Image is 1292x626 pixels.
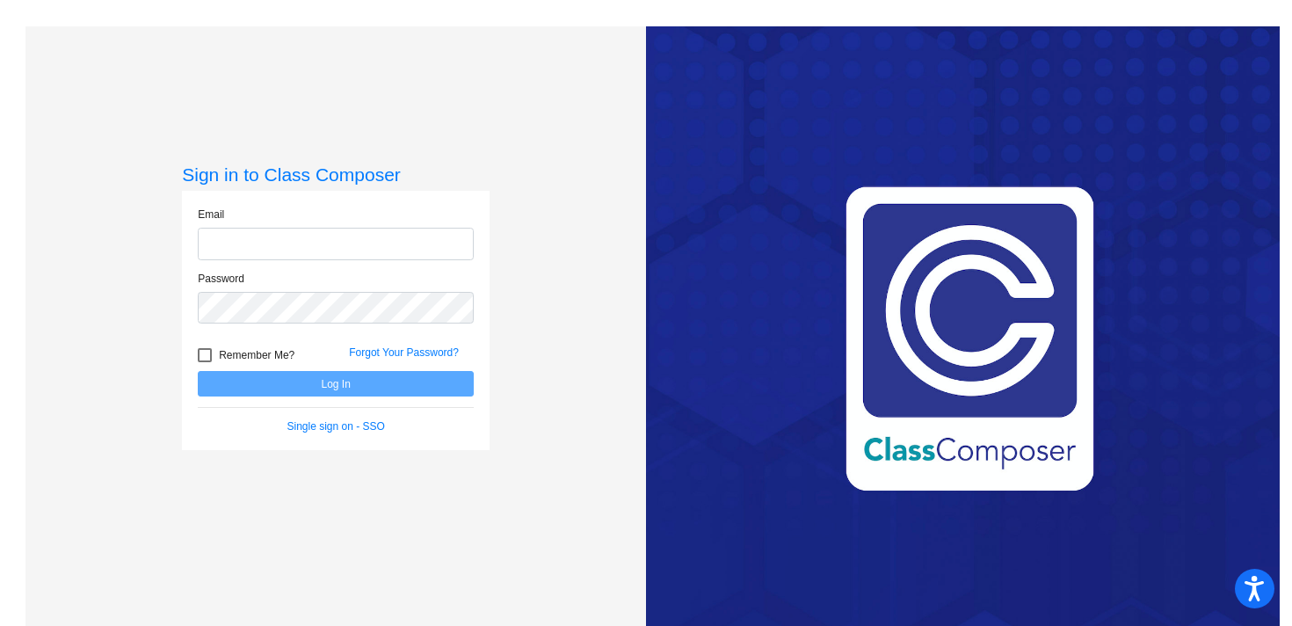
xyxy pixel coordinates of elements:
[287,420,385,433] a: Single sign on - SSO
[349,346,459,359] a: Forgot Your Password?
[198,371,474,397] button: Log In
[219,345,294,366] span: Remember Me?
[198,207,224,222] label: Email
[198,271,244,287] label: Password
[182,164,490,186] h3: Sign in to Class Composer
